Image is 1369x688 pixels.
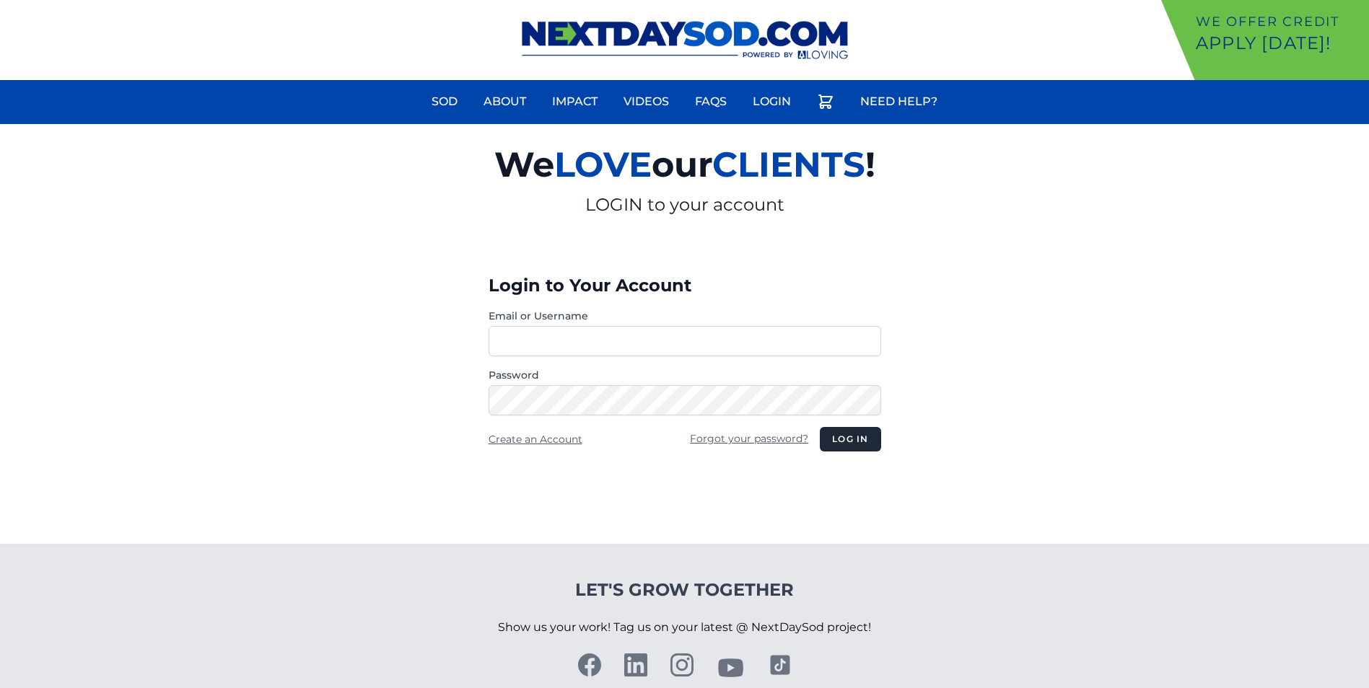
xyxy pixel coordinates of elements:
p: We offer Credit [1196,12,1363,32]
p: LOGIN to your account [327,193,1043,216]
button: Log in [820,427,880,451]
span: CLIENTS [712,144,865,185]
a: Create an Account [489,433,582,446]
a: Forgot your password? [690,432,808,445]
label: Password [489,368,881,382]
a: Impact [543,84,606,119]
p: Apply [DATE]! [1196,32,1363,55]
a: About [475,84,535,119]
a: Need Help? [852,84,946,119]
a: Login [744,84,800,119]
span: LOVE [554,144,652,185]
a: Videos [615,84,678,119]
a: FAQs [686,84,735,119]
p: Show us your work! Tag us on your latest @ NextDaySod project! [498,601,871,653]
h2: We our ! [327,136,1043,193]
label: Email or Username [489,309,881,323]
h4: Let's Grow Together [498,578,871,601]
h3: Login to Your Account [489,274,881,297]
a: Sod [423,84,466,119]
